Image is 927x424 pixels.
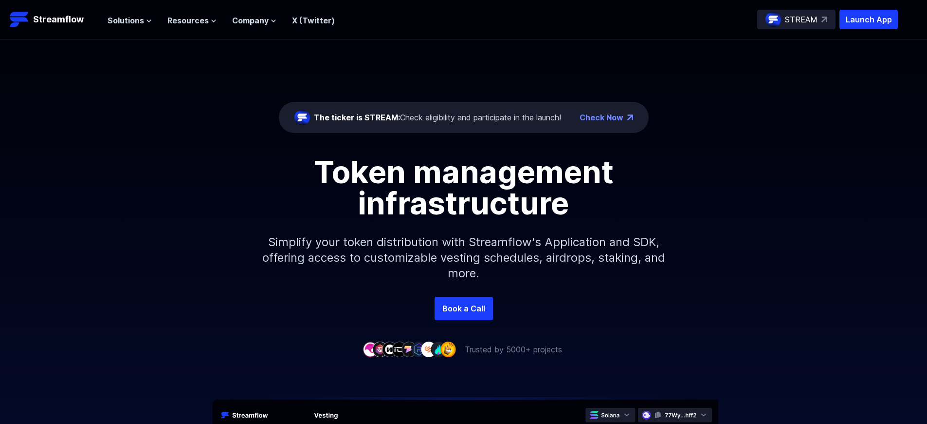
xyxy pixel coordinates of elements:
[627,115,633,120] img: top-right-arrow.png
[839,10,898,29] button: Launch App
[232,15,276,26] button: Company
[167,15,209,26] span: Resources
[167,15,217,26] button: Resources
[292,16,335,25] a: X (Twitter)
[382,342,398,357] img: company-3
[421,342,436,357] img: company-7
[314,112,561,123] div: Check eligibility and participate in the launch!
[785,14,818,25] p: STREAM
[821,17,827,22] img: top-right-arrow.svg
[245,156,683,219] h1: Token management infrastructure
[294,110,310,125] img: streamflow-logo-circle.png
[580,112,623,123] a: Check Now
[108,15,152,26] button: Solutions
[108,15,144,26] span: Solutions
[314,113,400,122] span: The ticker is STREAM:
[757,10,836,29] a: STREAM
[465,344,562,355] p: Trusted by 5000+ projects
[33,13,84,26] p: Streamflow
[10,10,98,29] a: Streamflow
[435,297,493,320] a: Book a Call
[232,15,269,26] span: Company
[401,342,417,357] img: company-5
[431,342,446,357] img: company-8
[363,342,378,357] img: company-1
[372,342,388,357] img: company-2
[765,12,781,27] img: streamflow-logo-circle.png
[254,219,673,297] p: Simplify your token distribution with Streamflow's Application and SDK, offering access to custom...
[440,342,456,357] img: company-9
[411,342,427,357] img: company-6
[10,10,29,29] img: Streamflow Logo
[392,342,407,357] img: company-4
